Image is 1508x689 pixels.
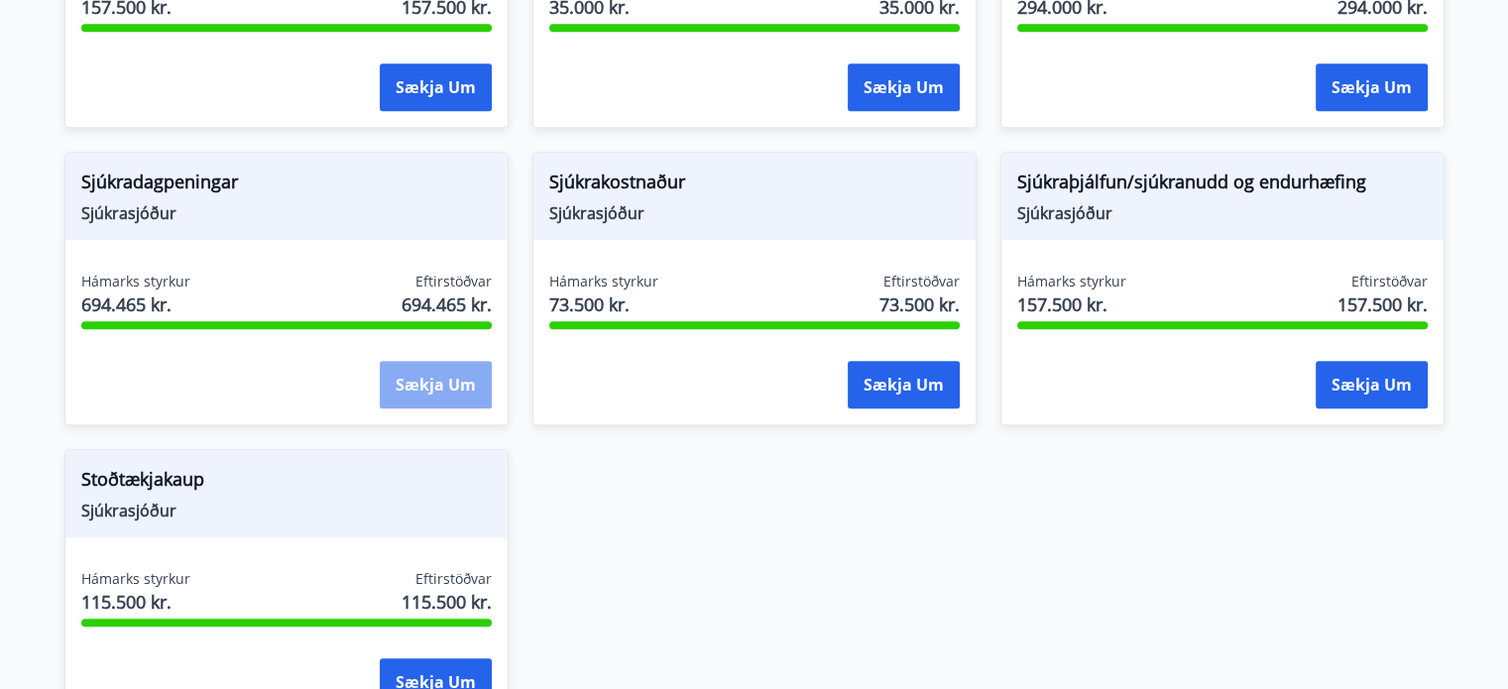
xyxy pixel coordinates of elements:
span: Hámarks styrkur [1017,272,1126,291]
button: Sækja um [848,361,960,408]
span: 73.500 kr. [549,291,658,317]
span: Hámarks styrkur [81,569,190,589]
span: Hámarks styrkur [81,272,190,291]
button: Sækja um [380,361,492,408]
span: Stoðtækjakaup [81,466,492,500]
span: 694.465 kr. [402,291,492,317]
span: 694.465 kr. [81,291,190,317]
button: Sækja um [1316,361,1428,408]
button: Sækja um [848,63,960,111]
span: Sjúkrakostnaður [549,169,960,202]
span: Sjúkraþjálfun/sjúkranudd og endurhæfing [1017,169,1428,202]
span: Eftirstöðvar [1351,272,1428,291]
span: 115.500 kr. [81,589,190,615]
span: Eftirstöðvar [415,272,492,291]
span: Sjúkrasjóður [81,202,492,224]
span: Eftirstöðvar [883,272,960,291]
span: 157.500 kr. [1017,291,1126,317]
button: Sækja um [1316,63,1428,111]
span: Eftirstöðvar [415,569,492,589]
span: Hámarks styrkur [549,272,658,291]
span: 157.500 kr. [1337,291,1428,317]
button: Sækja um [380,63,492,111]
span: Sjúkrasjóður [1017,202,1428,224]
span: Sjúkrasjóður [81,500,492,521]
span: Sjúkradagpeningar [81,169,492,202]
span: Sjúkrasjóður [549,202,960,224]
span: 115.500 kr. [402,589,492,615]
span: 73.500 kr. [879,291,960,317]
